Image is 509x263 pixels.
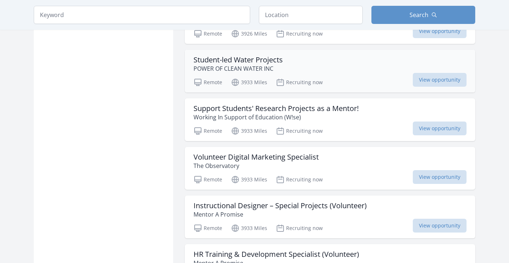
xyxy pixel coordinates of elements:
[231,78,267,87] p: 3933 Miles
[185,147,475,190] a: Volunteer Digital Marketing Specialist The Observatory Remote 3933 Miles Recruiting now View oppo...
[194,29,222,38] p: Remote
[413,122,467,135] span: View opportunity
[194,127,222,135] p: Remote
[371,6,475,24] button: Search
[194,161,319,170] p: The Observatory
[413,24,467,38] span: View opportunity
[276,224,323,233] p: Recruiting now
[194,250,359,259] h3: HR Training & Development Specialist (Volunteer)
[276,29,323,38] p: Recruiting now
[194,201,367,210] h3: Instructional Designer – Special Projects (Volunteer)
[194,64,283,73] p: POWER OF CLEAN WATER INC
[410,11,428,19] span: Search
[194,78,222,87] p: Remote
[276,127,323,135] p: Recruiting now
[413,170,467,184] span: View opportunity
[231,175,267,184] p: 3933 Miles
[194,113,359,122] p: Working In Support of Education (W!se)
[231,29,267,38] p: 3926 Miles
[259,6,363,24] input: Location
[413,73,467,87] span: View opportunity
[185,50,475,93] a: Student-led Water Projects POWER OF CLEAN WATER INC Remote 3933 Miles Recruiting now View opportu...
[194,153,319,161] h3: Volunteer Digital Marketing Specialist
[194,224,222,233] p: Remote
[194,210,367,219] p: Mentor A Promise
[34,6,250,24] input: Keyword
[413,219,467,233] span: View opportunity
[194,56,283,64] h3: Student-led Water Projects
[276,175,323,184] p: Recruiting now
[231,224,267,233] p: 3933 Miles
[185,98,475,141] a: Support Students' Research Projects as a Mentor! Working In Support of Education (W!se) Remote 39...
[185,196,475,238] a: Instructional Designer – Special Projects (Volunteer) Mentor A Promise Remote 3933 Miles Recruiti...
[194,104,359,113] h3: Support Students' Research Projects as a Mentor!
[276,78,323,87] p: Recruiting now
[231,127,267,135] p: 3933 Miles
[194,175,222,184] p: Remote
